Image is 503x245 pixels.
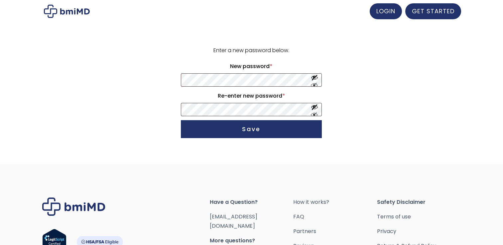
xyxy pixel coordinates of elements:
[377,227,461,236] a: Privacy
[405,3,461,19] a: GET STARTED
[181,120,322,138] button: Save
[210,198,294,207] span: Have a Question?
[42,198,105,216] img: Brand Logo
[376,7,395,15] span: LOGIN
[412,7,454,15] span: GET STARTED
[311,74,318,86] button: Show password
[311,104,318,116] button: Show password
[293,227,377,236] a: Partners
[181,91,322,101] label: Re-enter new password
[370,3,402,19] a: LOGIN
[377,212,461,221] a: Terms of use
[377,198,461,207] span: Safety Disclaimer
[181,61,322,72] label: New password
[180,46,323,55] p: Enter a new password below.
[293,198,377,207] a: How it works?
[210,213,257,230] a: [EMAIL_ADDRESS][DOMAIN_NAME]
[293,212,377,221] a: FAQ
[44,5,90,18] img: My account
